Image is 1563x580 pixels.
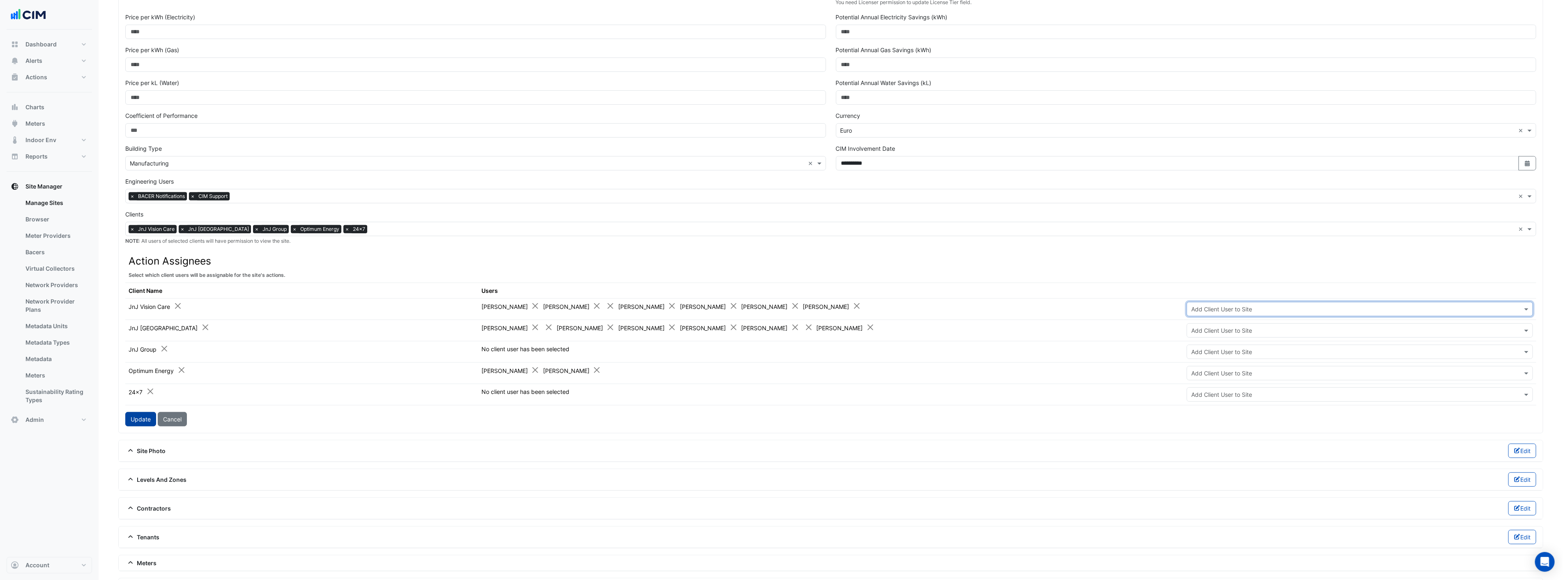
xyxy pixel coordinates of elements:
[146,387,154,396] button: Close
[129,345,168,354] div: JnJ Group
[19,260,92,277] a: Virtual Collectors
[680,323,738,333] div: [PERSON_NAME]
[836,78,932,87] label: Potential Annual Water Savings (kL)
[158,412,187,426] button: Cancel
[791,302,800,311] button: Close
[10,7,47,23] img: Company Logo
[129,272,285,278] small: Select which client users will be assignable for the site's actions.
[201,323,209,332] button: Close
[136,192,187,200] span: BACER Notifications
[177,366,186,375] button: Close
[125,412,156,426] button: Update
[298,225,341,233] span: Optimum Energy
[853,302,861,311] button: Close
[7,148,92,165] button: Reports
[125,238,290,244] small: : All users of selected clients will have permission to view the site.
[25,561,49,569] span: Account
[836,46,932,54] label: Potential Annual Gas Savings (kWh)
[125,13,195,21] label: Price per kWh (Electricity)
[125,238,139,244] strong: NOTE
[189,192,196,200] span: ×
[125,447,166,455] span: Site Photo
[543,366,601,375] div: [PERSON_NAME]
[125,78,179,87] label: Price per kL (Water)
[136,225,177,233] span: JnJ Vision Care
[25,152,48,161] span: Reports
[1519,192,1526,200] span: Clear
[25,103,44,111] span: Charts
[7,69,92,85] button: Actions
[7,36,92,53] button: Dashboard
[478,283,1184,298] th: Users
[19,244,92,260] a: Bacers
[11,136,19,144] app-icon: Indoor Env
[7,115,92,132] button: Meters
[11,416,19,424] app-icon: Admin
[19,351,92,367] a: Metadata
[1508,444,1537,458] button: Edit
[7,557,92,573] button: Account
[7,412,92,428] button: Admin
[125,504,171,513] span: Contractors
[1508,530,1537,544] button: Edit
[129,255,1533,267] h3: Action Assignees
[730,302,738,311] button: Close
[741,302,800,311] div: [PERSON_NAME]
[668,302,677,311] button: Close
[19,293,92,318] a: Network Provider Plans
[196,192,230,200] span: CIM Support
[481,366,540,375] div: [PERSON_NAME]
[478,384,1184,405] td: No client user has been selected
[606,323,615,332] button: Close
[19,228,92,244] a: Meter Providers
[866,323,875,332] button: Close
[618,323,677,333] div: [PERSON_NAME]
[19,367,92,384] a: Meters
[25,416,44,424] span: Admin
[805,323,813,332] button: Close
[531,323,540,332] button: Close
[741,323,800,333] div: [PERSON_NAME]
[531,302,540,311] button: Close
[125,475,187,484] span: Levels And Zones
[730,323,738,332] button: Close
[836,13,948,21] label: Potential Annual Electricity Savings (kWh)
[129,387,154,397] div: 24x7
[11,152,19,161] app-icon: Reports
[7,132,92,148] button: Indoor Env
[129,323,209,333] div: JnJ [GEOGRAPHIC_DATA]
[179,225,186,233] span: ×
[19,384,92,408] a: Sustainability Rating Types
[668,323,677,332] button: Close
[593,302,601,311] button: Close
[11,103,19,111] app-icon: Charts
[481,323,540,333] div: [PERSON_NAME]
[11,40,19,48] app-icon: Dashboard
[25,73,47,81] span: Actions
[125,210,143,219] label: Clients
[791,323,800,332] button: Close
[253,225,260,233] span: ×
[1508,501,1537,516] button: Edit
[129,192,136,200] span: ×
[19,318,92,334] a: Metadata Units
[125,46,179,54] label: Price per kWh (Gas)
[11,73,19,81] app-icon: Actions
[125,533,160,541] span: Tenants
[478,341,1184,362] td: No client user has been selected
[125,283,478,298] th: Client Name
[173,302,182,311] button: Close
[545,323,553,332] button: Close
[25,40,57,48] span: Dashboard
[19,334,92,351] a: Metadata Types
[160,345,168,353] button: Close
[808,159,815,168] span: Clear
[817,323,875,333] div: [PERSON_NAME]
[25,182,62,191] span: Site Manager
[481,302,540,311] div: [PERSON_NAME]
[125,144,162,153] label: Building Type
[7,99,92,115] button: Charts
[1508,472,1537,487] button: Edit
[836,144,895,153] label: CIM Involvement Date
[803,302,861,311] div: [PERSON_NAME]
